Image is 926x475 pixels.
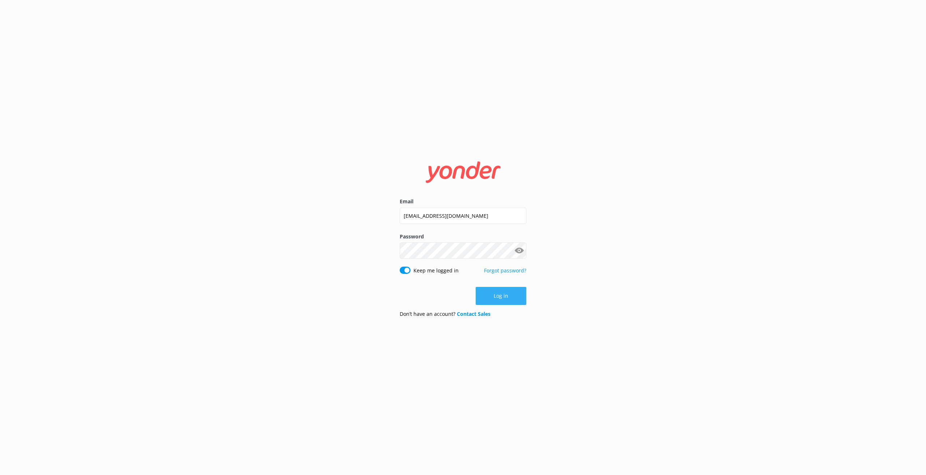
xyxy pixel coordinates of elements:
[400,208,526,224] input: user@emailaddress.com
[457,310,490,317] a: Contact Sales
[484,267,526,274] a: Forgot password?
[400,310,490,318] p: Don’t have an account?
[476,287,526,305] button: Log in
[400,198,526,205] label: Email
[400,233,526,241] label: Password
[413,267,459,275] label: Keep me logged in
[512,243,526,258] button: Show password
